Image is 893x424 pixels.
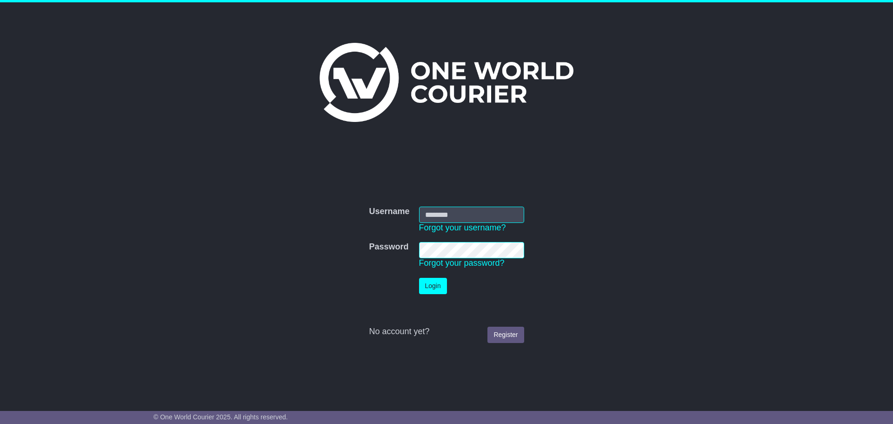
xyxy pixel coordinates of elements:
a: Register [487,327,524,343]
span: © One World Courier 2025. All rights reserved. [153,413,288,421]
label: Password [369,242,408,252]
button: Login [419,278,447,294]
label: Username [369,207,409,217]
div: No account yet? [369,327,524,337]
img: One World [320,43,573,122]
a: Forgot your password? [419,258,505,268]
a: Forgot your username? [419,223,506,232]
